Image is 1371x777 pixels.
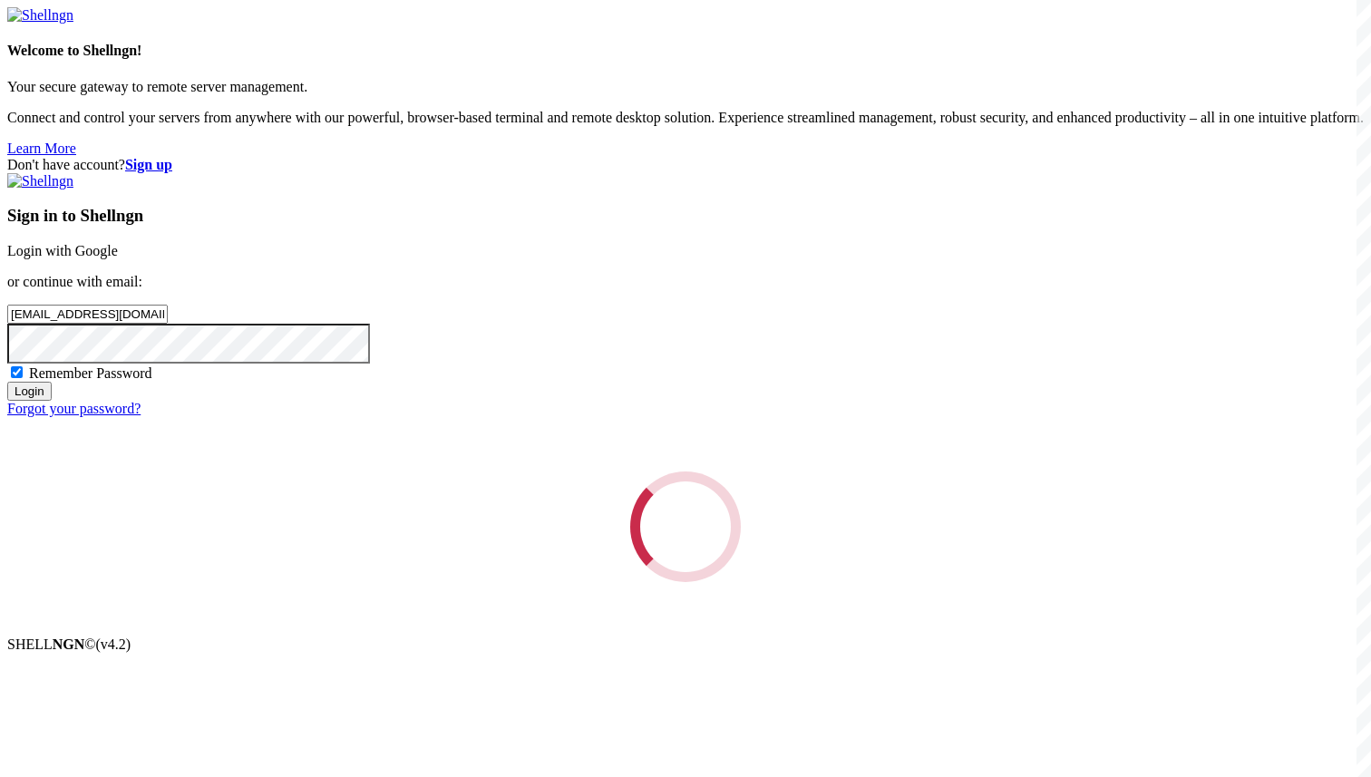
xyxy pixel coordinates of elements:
[125,157,172,172] a: Sign up
[7,274,1364,290] p: or continue with email:
[7,7,73,24] img: Shellngn
[29,365,152,381] span: Remember Password
[96,636,131,652] span: 4.2.0
[7,79,1364,95] p: Your secure gateway to remote server management.
[7,141,76,156] a: Learn More
[7,206,1364,226] h3: Sign in to Shellngn
[7,43,1364,59] h4: Welcome to Shellngn!
[11,366,23,378] input: Remember Password
[7,382,52,401] input: Login
[53,636,85,652] b: NGN
[7,157,1364,173] div: Don't have account?
[7,173,73,189] img: Shellngn
[7,636,131,652] span: SHELL ©
[7,401,141,416] a: Forgot your password?
[7,305,168,324] input: Email address
[7,243,118,258] a: Login with Google
[630,471,741,582] div: Loading...
[7,110,1364,126] p: Connect and control your servers from anywhere with our powerful, browser-based terminal and remo...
